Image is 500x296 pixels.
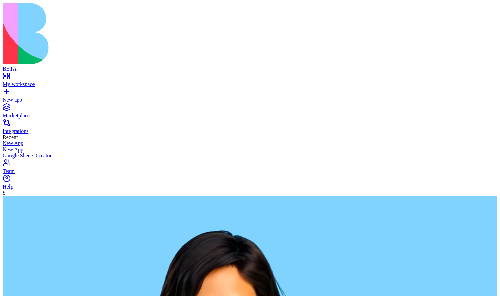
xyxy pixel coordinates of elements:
a: Integrations [3,122,497,134]
a: Help [3,178,497,190]
a: Team [3,162,497,174]
div: Integrations [3,128,497,134]
div: Team [3,168,497,174]
a: New app [3,91,497,103]
a: New App [3,140,497,146]
a: New App [3,146,497,153]
div: Help [3,184,497,190]
a: My workspace [3,75,497,87]
a: BETA [3,60,497,72]
span: S [3,190,6,196]
a: Marketplace [3,106,497,119]
div: My workspace [3,81,497,87]
img: logo [3,3,275,64]
div: Marketplace [3,113,497,119]
div: New app [3,97,497,103]
span: Recent [3,134,18,140]
div: BETA [3,66,497,72]
a: Google Sheets Creator [3,153,497,159]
